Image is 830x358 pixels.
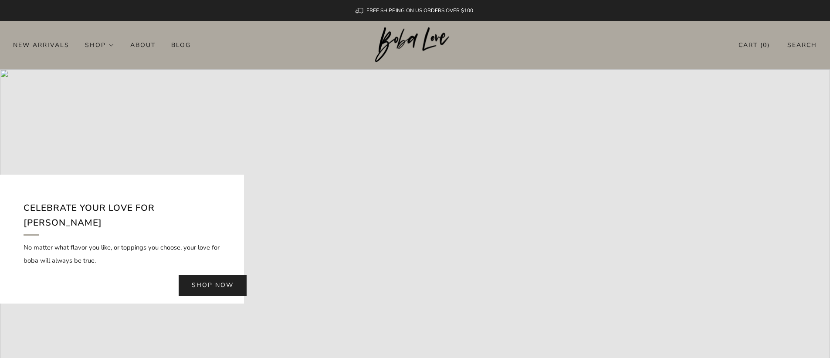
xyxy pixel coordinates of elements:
[24,201,220,235] h2: Celebrate your love for [PERSON_NAME]
[130,38,156,52] a: About
[24,241,220,267] p: No matter what flavor you like, or toppings you choose, your love for boba will always be true.
[739,38,770,52] a: Cart
[375,27,455,63] img: Boba Love
[85,38,115,52] a: Shop
[366,7,473,14] span: FREE SHIPPING ON US ORDERS OVER $100
[171,38,191,52] a: Blog
[763,41,767,49] items-count: 0
[13,38,69,52] a: New Arrivals
[787,38,817,52] a: Search
[179,275,247,296] a: Shop now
